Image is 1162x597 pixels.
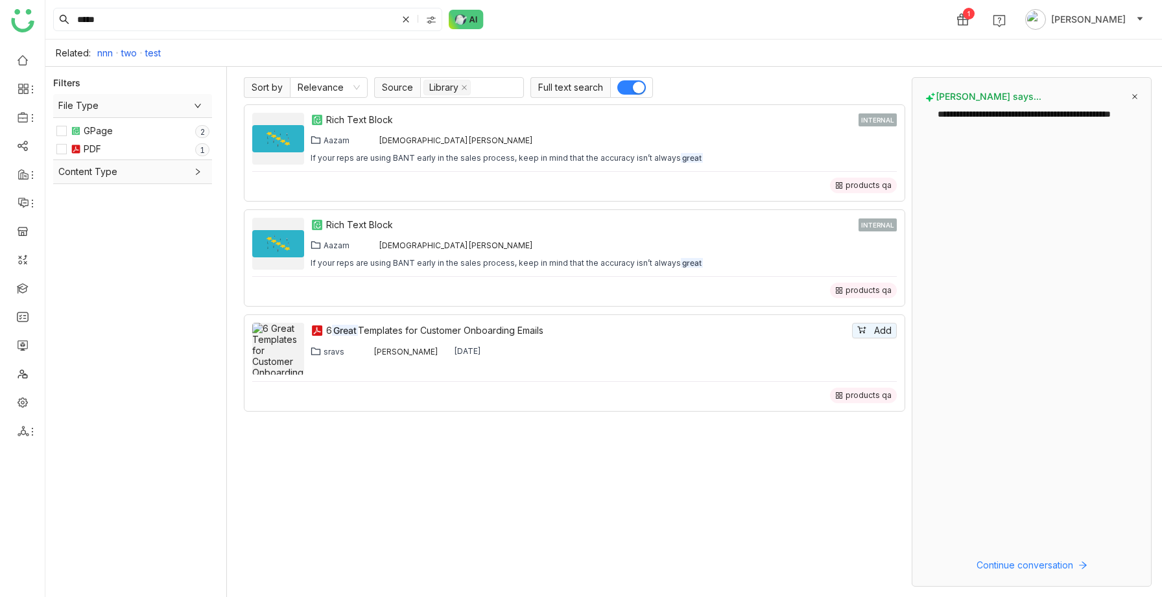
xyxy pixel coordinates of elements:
[200,144,205,157] p: 1
[11,9,34,32] img: logo
[311,113,324,126] img: paper.svg
[311,218,324,231] img: paper.svg
[324,347,344,357] div: sravs
[852,323,897,338] button: Add
[326,218,856,232] a: Rich Text Block
[84,124,113,138] div: GPage
[977,558,1073,572] span: Continue conversation
[859,113,897,126] div: INTERNAL
[326,323,849,338] div: 6 Templates for Customer Onboarding Emails
[681,153,703,163] em: great
[252,125,304,152] img: Rich Text Block
[846,390,892,401] div: products qa
[145,47,161,58] a: test
[925,557,1138,573] button: Continue conversation
[426,15,436,25] img: search-type.svg
[97,47,113,58] a: nnn
[449,10,484,29] img: ask-buddy-normal.svg
[365,240,375,250] img: 684a9b06de261c4b36a3cf65
[993,14,1006,27] img: help.svg
[925,92,936,102] img: buddy-says
[244,77,290,98] span: Sort by
[324,135,350,145] div: Aazam
[374,77,420,98] span: Source
[311,324,324,337] img: pdf.svg
[84,142,101,156] div: PDF
[1023,9,1146,30] button: [PERSON_NAME]
[423,80,471,95] nz-select-item: Library
[195,143,209,156] nz-badge-sup: 1
[379,240,533,250] div: [DEMOGRAPHIC_DATA][PERSON_NAME]
[195,125,209,138] nz-badge-sup: 2
[963,8,975,19] div: 1
[429,80,458,95] div: Library
[859,218,897,231] div: INTERNAL
[121,47,137,58] a: two
[326,113,856,127] a: Rich Text Block
[53,94,212,117] div: File Type
[324,240,350,250] div: Aazam
[874,323,892,338] span: Add
[58,99,207,113] span: File Type
[252,230,304,257] img: Rich Text Block
[71,144,81,154] img: pdf.svg
[326,323,849,338] a: 6GreatTemplates for Customer Onboarding Emails
[53,160,212,183] div: Content Type
[53,76,80,89] div: Filters
[252,323,304,389] img: 6 Great Templates for Customer Onboarding Emails
[71,126,81,136] img: paper.svg
[454,346,481,357] div: [DATE]
[298,78,360,97] nz-select-item: Relevance
[365,135,375,145] img: 684a9b06de261c4b36a3cf65
[56,47,91,58] div: Related:
[846,180,892,191] div: products qa
[311,258,703,268] div: If your reps are using BANT early in the sales process, keep in mind that the accuracy isn’t always
[1025,9,1046,30] img: avatar
[530,77,610,98] span: Full text search
[311,153,703,163] div: If your reps are using BANT early in the sales process, keep in mind that the accuracy isn’t always
[332,325,358,336] em: Great
[681,258,703,268] em: great
[1051,12,1126,27] span: [PERSON_NAME]
[925,91,1041,102] span: [PERSON_NAME] says...
[379,135,533,145] div: [DEMOGRAPHIC_DATA][PERSON_NAME]
[200,126,205,139] p: 2
[846,285,892,296] div: products qa
[360,346,370,357] img: 684a9b3fde261c4b36a3d19f
[373,347,438,357] div: [PERSON_NAME]
[58,165,207,179] span: Content Type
